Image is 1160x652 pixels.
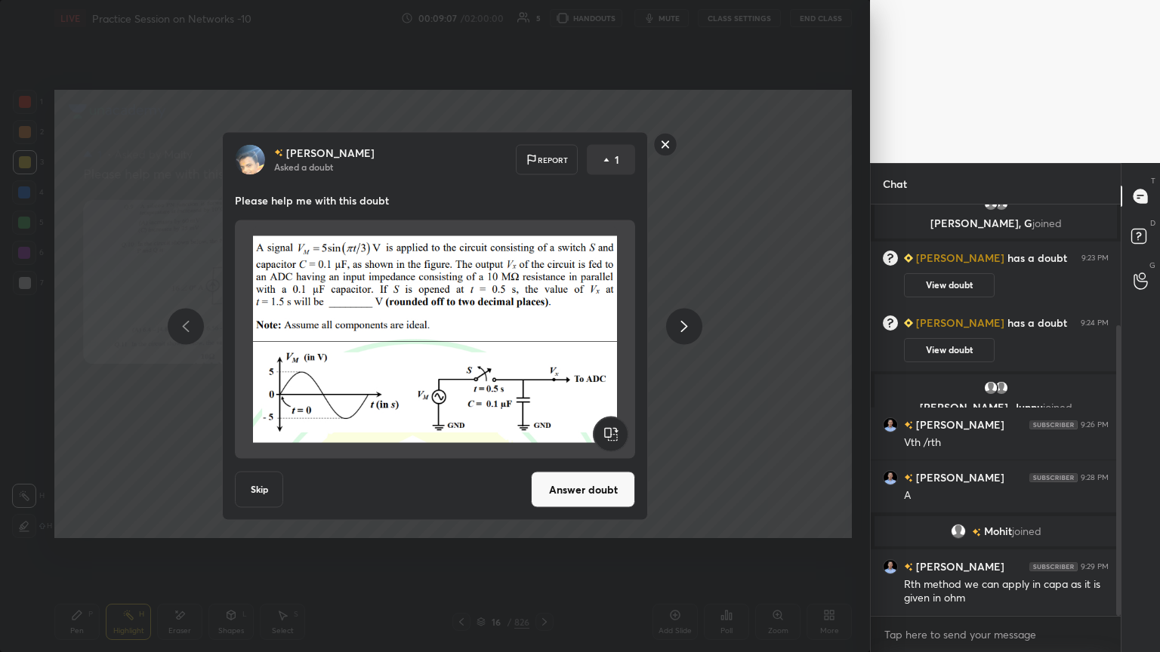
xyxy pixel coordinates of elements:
[1012,525,1041,537] span: joined
[984,525,1012,537] span: Mohit
[904,338,995,362] button: View doubt
[904,273,995,297] button: View doubt
[235,193,635,208] p: Please help me with this doubt
[1081,420,1109,429] div: 9:26 PM
[904,474,913,482] img: no-rating-badge.077c3623.svg
[913,316,1004,330] h6: [PERSON_NAME]
[871,164,919,204] p: Chat
[994,380,1009,395] img: default.png
[235,472,283,508] button: Skip
[1029,473,1078,482] img: 4P8fHbbgJtejmAAAAAElFTkSuQmCC
[1150,217,1155,229] p: D
[883,470,898,485] img: bb1e332887524d04986e85b64645dbd7.jpg
[1081,254,1109,263] div: 9:23 PM
[274,161,333,173] p: Asked a doubt
[871,205,1121,616] div: grid
[1149,260,1155,271] p: G
[904,435,1109,451] div: Vth /rth
[1032,216,1062,230] span: joined
[913,251,1004,265] h6: [PERSON_NAME]
[913,558,1004,574] h6: [PERSON_NAME]
[883,417,898,432] img: bb1e332887524d04986e85b64645dbd7.jpg
[1081,473,1109,482] div: 9:28 PM
[983,380,998,395] img: default.png
[883,559,898,574] img: bb1e332887524d04986e85b64645dbd7.jpg
[274,149,283,157] img: no-rating-badge.077c3623.svg
[1029,562,1078,571] img: 4P8fHbbgJtejmAAAAAElFTkSuQmCC
[884,401,1108,414] p: [PERSON_NAME], Junnu
[904,421,913,429] img: no-rating-badge.077c3623.svg
[972,528,981,537] img: no-rating-badge.077c3623.svg
[1151,175,1155,186] p: T
[235,145,265,175] img: 3ff106bf352749fe9b4a8bd31eb9a111.7824843_
[1081,318,1109,328] div: 9:24 PM
[531,472,635,508] button: Answer doubt
[253,226,617,453] img: 1756569241PB96LS.png
[1043,400,1072,414] span: joined
[904,577,1109,606] div: Rth method we can apply in capa as it is given in ohm
[1081,562,1109,571] div: 9:29 PM
[1004,251,1067,265] span: has a doubt
[904,488,1109,503] div: A
[904,251,913,265] img: Learner_Badge_beginner_1_8b307cf2a0.svg
[951,524,966,539] img: default.png
[913,469,1004,485] h6: [PERSON_NAME]
[615,152,619,168] p: 1
[286,147,375,159] p: [PERSON_NAME]
[1029,420,1078,429] img: 4P8fHbbgJtejmAAAAAElFTkSuQmCC
[913,417,1004,432] h6: [PERSON_NAME]
[904,563,913,571] img: no-rating-badge.077c3623.svg
[1004,316,1067,330] span: has a doubt
[884,217,1108,229] p: [PERSON_NAME], G
[516,145,578,175] div: Report
[904,316,913,330] img: Learner_Badge_beginner_1_8b307cf2a0.svg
